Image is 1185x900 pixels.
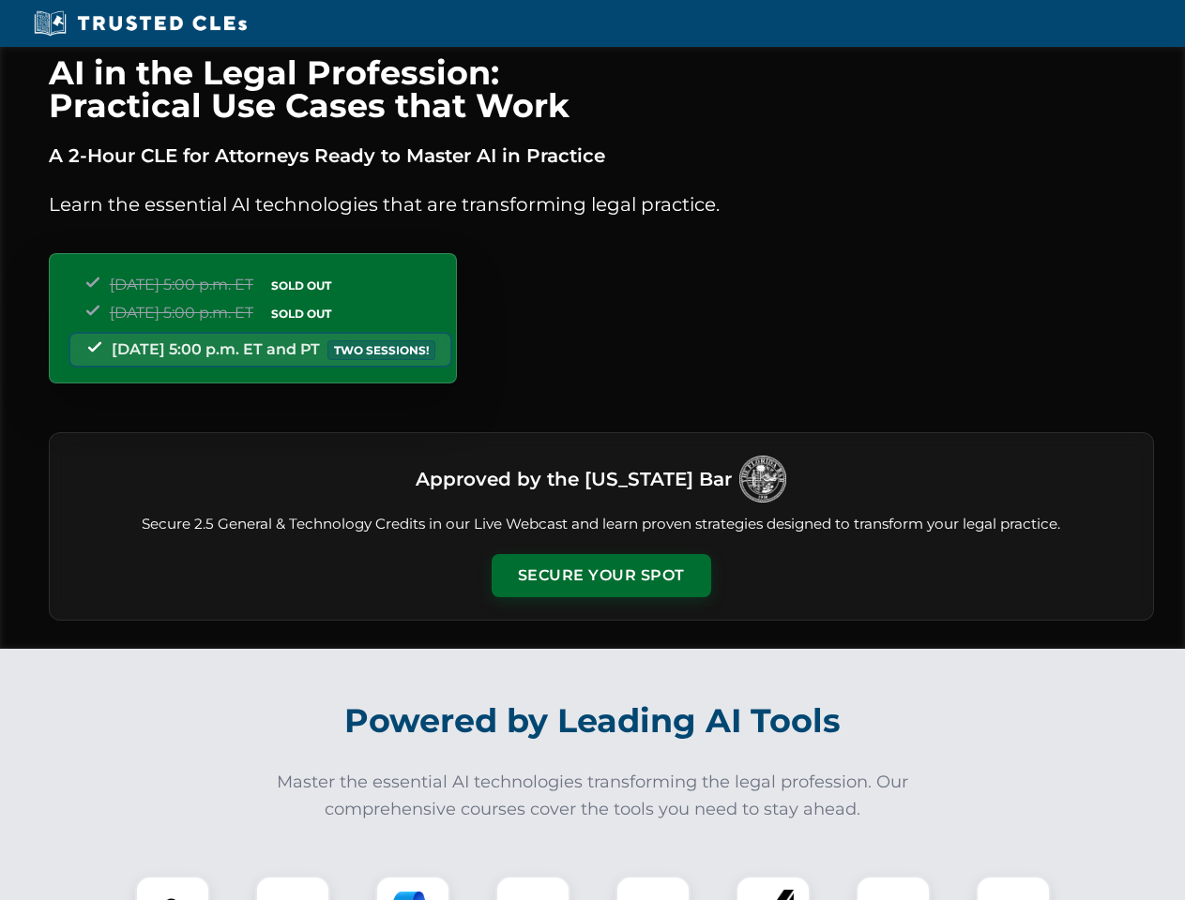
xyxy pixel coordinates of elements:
span: SOLD OUT [265,304,338,323]
p: Master the essential AI technologies transforming the legal profession. Our comprehensive courses... [265,769,921,823]
p: Learn the essential AI technologies that are transforming legal practice. [49,189,1154,219]
h1: AI in the Legal Profession: Practical Use Cases that Work [49,56,1154,122]
p: Secure 2.5 General & Technology Credits in our Live Webcast and learn proven strategies designed ... [72,514,1131,535]
button: Secure Your Spot [492,554,711,597]
span: SOLD OUT [265,276,338,295]
h2: Powered by Leading AI Tools [73,688,1113,754]
span: [DATE] 5:00 p.m. ET [110,304,253,322]
h3: Approved by the [US_STATE] Bar [416,462,732,496]
p: A 2-Hour CLE for Attorneys Ready to Master AI in Practice [49,141,1154,171]
img: Logo [739,456,786,502]
img: Trusted CLEs [28,9,252,37]
span: [DATE] 5:00 p.m. ET [110,276,253,293]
